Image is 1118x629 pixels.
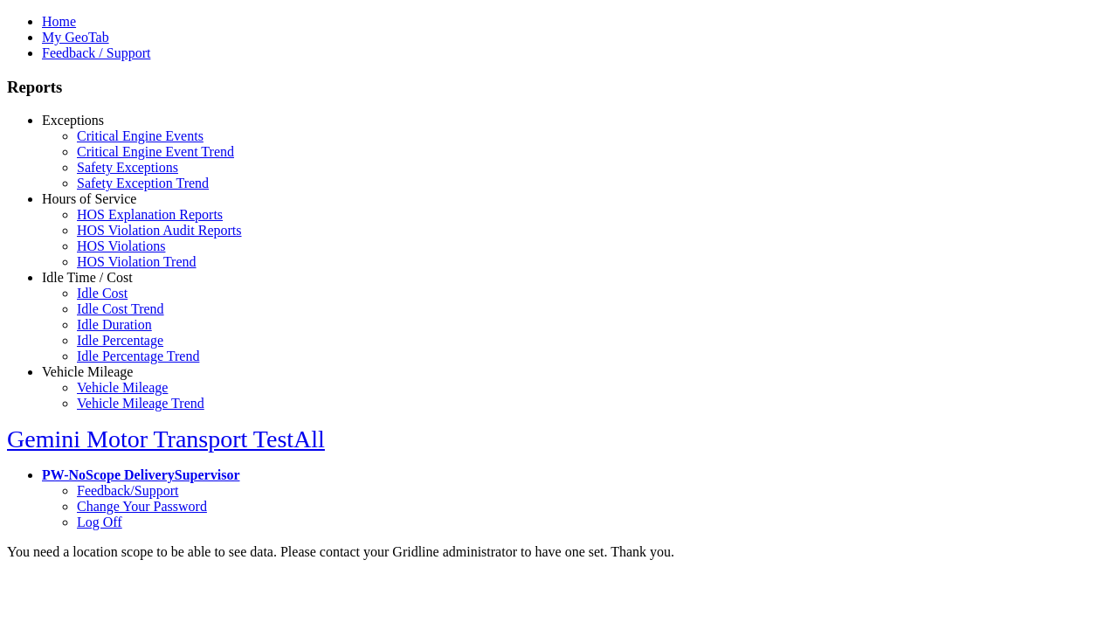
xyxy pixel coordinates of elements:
a: Gemini Motor Transport TestAll [7,425,325,453]
a: Idle Time / Cost [42,270,133,285]
a: Vehicle Mileage [77,380,168,395]
a: Home [42,14,76,29]
a: HOS Violations [77,238,165,253]
a: Critical Engine Events [77,128,204,143]
a: Safety Exceptions [77,160,178,175]
a: Feedback/Support [77,483,178,498]
a: My GeoTab [42,30,109,45]
a: Vehicle Mileage [42,364,133,379]
a: HOS Violation Trend [77,254,197,269]
a: Log Off [77,515,122,529]
a: Idle Cost Trend [77,301,164,316]
a: Feedback / Support [42,45,150,60]
h3: Reports [7,78,1111,97]
a: Exceptions [42,113,104,128]
a: HOS Explanation Reports [77,207,223,222]
a: Safety Exception Trend [77,176,209,190]
a: Idle Percentage Trend [77,349,199,363]
a: HOS Violation Audit Reports [77,223,242,238]
a: Idle Percentage [77,333,163,348]
a: Critical Engine Event Trend [77,144,234,159]
a: Idle Cost [77,286,128,301]
div: You need a location scope to be able to see data. Please contact your Gridline administrator to h... [7,544,1111,560]
a: Hours of Service [42,191,136,206]
a: Idle Duration [77,317,152,332]
a: Vehicle Mileage Trend [77,396,204,411]
a: Change Your Password [77,499,207,514]
a: PW-NoScope DeliverySupervisor [42,467,239,482]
